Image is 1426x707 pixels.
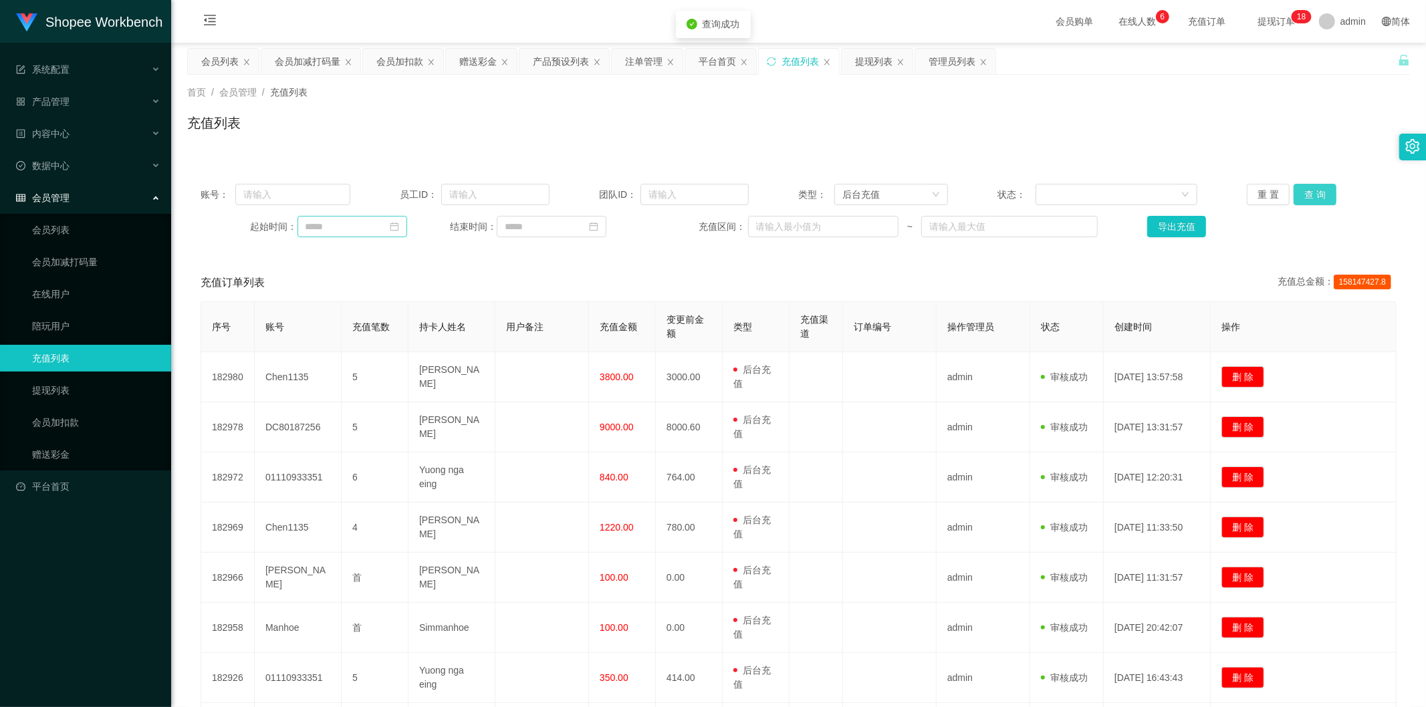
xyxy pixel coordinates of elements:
span: 后台充值 [733,464,771,489]
td: [DATE] 11:31:57 [1104,553,1211,603]
td: Yuong nga eing [408,653,495,703]
td: 0.00 [656,553,723,603]
span: 审核成功 [1041,372,1088,382]
span: 后台充值 [733,615,771,640]
p: 8 [1302,10,1306,23]
td: [PERSON_NAME] [408,352,495,402]
span: 充值渠道 [800,314,828,339]
sup: 18 [1292,10,1311,23]
i: 图标: setting [1405,139,1420,154]
span: 审核成功 [1041,672,1088,683]
span: 充值区间： [699,220,747,234]
a: 图标: dashboard平台首页 [16,473,160,500]
span: 账号 [265,321,284,332]
td: 780.00 [656,503,723,553]
span: 用户备注 [506,321,544,332]
span: 后台充值 [733,665,771,690]
td: [DATE] 12:20:31 [1104,452,1211,503]
div: 赠送彩金 [459,49,497,74]
i: 图标: menu-fold [187,1,233,43]
span: 状态： [998,188,1036,202]
div: 会员加减打码量 [275,49,340,74]
input: 请输入 [441,184,550,205]
i: 图标: global [1382,17,1391,26]
span: 起始时间： [251,220,298,234]
a: 会员加扣款 [32,409,160,436]
span: 查询成功 [703,19,740,29]
span: 3800.00 [600,372,634,382]
button: 删 除 [1221,517,1264,538]
td: [PERSON_NAME] [255,553,342,603]
div: 产品预设列表 [533,49,589,74]
td: [DATE] 13:31:57 [1104,402,1211,452]
td: admin [937,603,1030,653]
button: 删 除 [1221,366,1264,388]
td: DC80187256 [255,402,342,452]
input: 请输入最大值 [921,216,1097,237]
span: 350.00 [600,672,628,683]
span: 充值金额 [600,321,637,332]
span: 9000.00 [600,422,634,432]
td: [PERSON_NAME] [408,503,495,553]
td: admin [937,452,1030,503]
span: 状态 [1041,321,1060,332]
td: 182969 [201,503,255,553]
a: 陪玩用户 [32,313,160,339]
td: [PERSON_NAME] [408,402,495,452]
button: 删 除 [1221,617,1264,638]
td: Yuong nga eing [408,452,495,503]
td: 182958 [201,603,255,653]
span: 在线人数 [1112,17,1163,26]
div: 管理员列表 [929,49,975,74]
div: 后台充值 [842,184,880,204]
i: 图标: close [344,58,352,66]
a: 会员列表 [32,217,160,243]
button: 删 除 [1221,667,1264,688]
span: 充值笔数 [352,321,390,332]
p: 6 [1161,10,1165,23]
span: 员工ID： [400,188,441,202]
span: ~ [899,220,922,234]
div: 注单管理 [625,49,663,74]
span: 100.00 [600,622,628,633]
td: 01110933351 [255,653,342,703]
td: admin [937,352,1030,402]
span: 操作 [1221,321,1240,332]
td: 182972 [201,452,255,503]
i: icon: check-circle [687,19,697,29]
span: 账号： [201,188,235,202]
td: Manhoe [255,603,342,653]
td: 6 [342,452,408,503]
i: 图标: profile [16,129,25,138]
td: Chen1135 [255,352,342,402]
a: 提现列表 [32,377,160,404]
i: 图标: calendar [589,222,598,231]
span: 审核成功 [1041,472,1088,482]
span: / [262,87,265,98]
span: 充值列表 [270,87,308,98]
span: 审核成功 [1041,422,1088,432]
span: 订单编号 [854,321,891,332]
span: 后台充值 [733,565,771,589]
td: 首 [342,603,408,653]
span: 会员管理 [219,87,257,98]
p: 1 [1297,10,1302,23]
td: 182966 [201,553,255,603]
i: 图标: close [501,58,509,66]
span: 充值订单 [1181,17,1232,26]
sup: 6 [1156,10,1169,23]
td: 414.00 [656,653,723,703]
td: 764.00 [656,452,723,503]
td: Simmanhoe [408,603,495,653]
i: 图标: close [667,58,675,66]
span: 后台充值 [733,515,771,539]
i: 图标: close [823,58,831,66]
h1: 充值列表 [187,113,241,133]
span: 1220.00 [600,522,634,533]
div: 平台首页 [699,49,736,74]
span: 数据中心 [16,160,70,171]
i: 图标: close [979,58,987,66]
span: 审核成功 [1041,572,1088,583]
a: 充值列表 [32,345,160,372]
span: 840.00 [600,472,628,482]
